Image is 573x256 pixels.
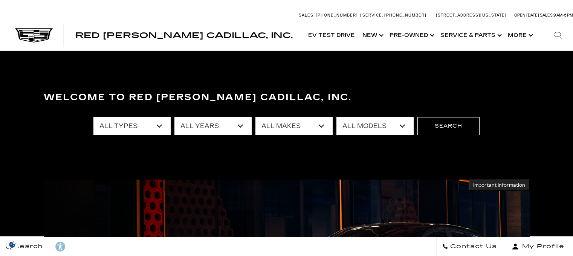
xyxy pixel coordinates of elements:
span: Sales: [299,13,315,18]
section: Click to Open Cookie Consent Modal [4,241,21,248]
a: Sales: [PHONE_NUMBER] [299,13,360,17]
select: Filter by type [93,117,171,135]
a: Service: [PHONE_NUMBER] [360,13,428,17]
span: [PHONE_NUMBER] [316,13,358,18]
button: More [504,20,535,50]
select: Filter by make [255,117,333,135]
a: New [359,20,386,50]
span: Open [DATE] [514,13,539,18]
h3: Welcome to Red [PERSON_NAME] Cadillac, Inc. [44,90,530,105]
a: [STREET_ADDRESS][US_STATE] [436,13,507,18]
a: Red [PERSON_NAME] Cadillac, Inc. [75,32,293,39]
img: Opt-Out Icon [4,241,21,248]
span: Search [12,241,43,252]
img: Cadillac Dark Logo with Cadillac White Text [15,28,53,43]
a: Service & Parts [437,20,504,50]
a: Pre-Owned [386,20,437,50]
span: Red [PERSON_NAME] Cadillac, Inc. [75,31,293,40]
span: My Profile [519,241,564,252]
a: Contact Us [436,237,503,256]
select: Filter by model [336,117,414,135]
button: Search [417,117,480,135]
span: Service: [362,13,383,18]
a: EV Test Drive [304,20,359,50]
select: Filter by year [174,117,252,135]
span: 9 AM-6 PM [553,13,573,18]
span: Sales: [540,13,553,18]
span: Contact Us [448,241,497,252]
button: Open user profile menu [503,237,573,256]
span: [PHONE_NUMBER] [384,13,426,18]
span: Important Information [473,182,525,188]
